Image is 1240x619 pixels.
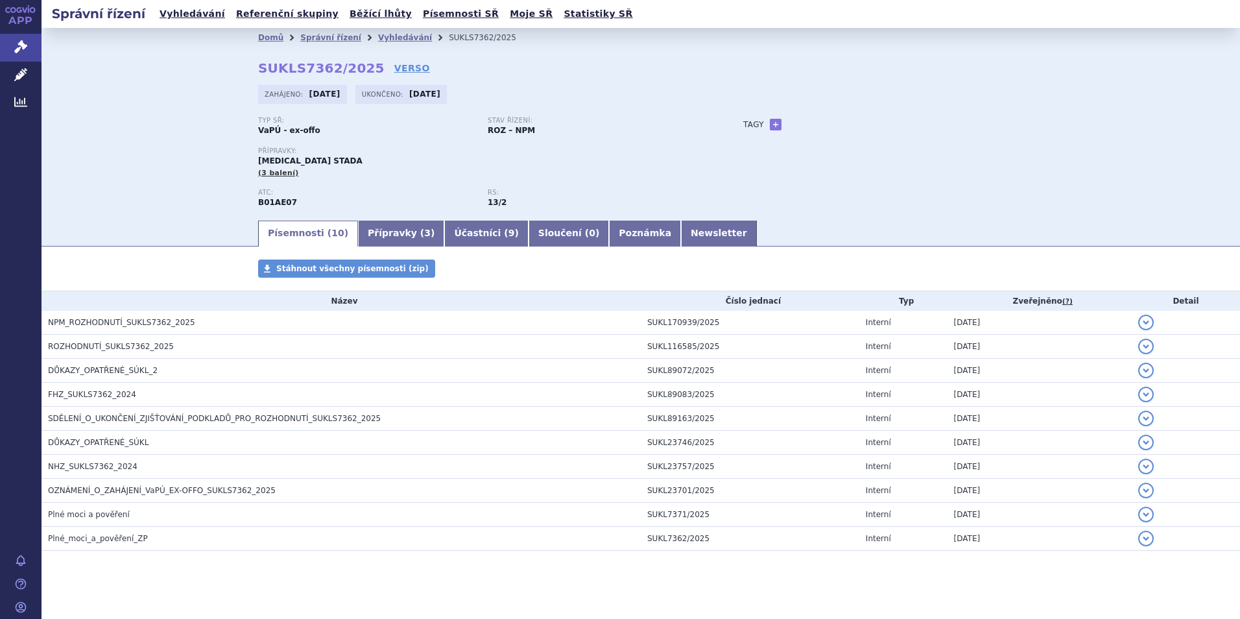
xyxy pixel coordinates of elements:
span: Interní [866,414,891,423]
span: Ukončeno: [362,89,406,99]
td: [DATE] [948,479,1132,503]
strong: VaPÚ - ex-offo [258,126,320,135]
h2: Správní řízení [42,5,156,23]
a: Statistiky SŘ [560,5,636,23]
button: detail [1138,483,1154,498]
a: Poznámka [609,221,681,247]
span: Interní [866,486,891,495]
th: Zveřejněno [948,291,1132,311]
span: OZNÁMENÍ_O_ZAHÁJENÍ_VaPÚ_EX-OFFO_SUKLS7362_2025 [48,486,276,495]
td: [DATE] [948,527,1132,551]
span: NHZ_SUKLS7362_2024 [48,462,137,471]
a: Správní řízení [300,33,361,42]
span: 0 [589,228,595,238]
span: Plné_moci_a_pověření_ZP [48,534,148,543]
button: detail [1138,411,1154,426]
span: Interní [866,318,891,327]
td: SUKL23701/2025 [641,479,859,503]
td: [DATE] [948,359,1132,383]
span: (3 balení) [258,169,299,177]
button: detail [1138,459,1154,474]
a: Přípravky (3) [358,221,444,247]
p: Typ SŘ: [258,117,475,125]
strong: ROZ – NPM [488,126,535,135]
td: SUKL7362/2025 [641,527,859,551]
span: DŮKAZY_OPATŘENÉ_SÚKL [48,438,149,447]
th: Detail [1132,291,1240,311]
a: Vyhledávání [156,5,229,23]
strong: SUKLS7362/2025 [258,60,385,76]
span: NPM_ROZHODNUTÍ_SUKLS7362_2025 [48,318,195,327]
span: Stáhnout všechny písemnosti (zip) [276,264,429,273]
p: Přípravky: [258,147,717,155]
a: Sloučení (0) [529,221,609,247]
a: Domů [258,33,283,42]
span: Interní [866,390,891,399]
span: DŮKAZY_OPATŘENÉ_SÚKL_2 [48,366,158,375]
h3: Tagy [743,117,764,132]
td: SUKL170939/2025 [641,311,859,335]
button: detail [1138,531,1154,546]
button: detail [1138,435,1154,450]
a: + [770,119,781,130]
a: Vyhledávání [378,33,432,42]
button: detail [1138,315,1154,330]
strong: [DATE] [309,90,340,99]
a: Písemnosti SŘ [419,5,503,23]
td: SUKL7371/2025 [641,503,859,527]
button: detail [1138,363,1154,378]
span: SDĚLENÍ_O_UKONČENÍ_ZJIŠŤOVÁNÍ_PODKLADŮ_PRO_ROZHODNUTÍ_SUKLS7362_2025 [48,414,381,423]
button: detail [1138,387,1154,402]
button: detail [1138,507,1154,522]
td: SUKL89163/2025 [641,407,859,431]
span: 9 [508,228,515,238]
span: Interní [866,534,891,543]
td: [DATE] [948,455,1132,479]
span: Plné moci a pověření [48,510,130,519]
th: Číslo jednací [641,291,859,311]
a: Účastníci (9) [444,221,528,247]
td: [DATE] [948,311,1132,335]
p: Stav řízení: [488,117,704,125]
th: Typ [859,291,948,311]
span: 10 [331,228,344,238]
td: [DATE] [948,335,1132,359]
span: FHZ_SUKLS7362_2024 [48,390,136,399]
span: 3 [424,228,431,238]
span: Interní [866,510,891,519]
td: SUKL116585/2025 [641,335,859,359]
span: [MEDICAL_DATA] STADA [258,156,363,165]
span: Interní [866,366,891,375]
td: [DATE] [948,407,1132,431]
td: SUKL89072/2025 [641,359,859,383]
strong: [DATE] [409,90,440,99]
td: [DATE] [948,503,1132,527]
th: Název [42,291,641,311]
p: RS: [488,189,704,197]
span: Interní [866,342,891,351]
td: SUKL23746/2025 [641,431,859,455]
td: [DATE] [948,383,1132,407]
td: [DATE] [948,431,1132,455]
td: SUKL89083/2025 [641,383,859,407]
strong: DABIGATRAN-ETEXILÁT [258,198,297,207]
a: Stáhnout všechny písemnosti (zip) [258,260,435,278]
a: Běžící lhůty [346,5,416,23]
p: ATC: [258,189,475,197]
a: Newsletter [681,221,757,247]
td: SUKL23757/2025 [641,455,859,479]
span: Zahájeno: [265,89,305,99]
button: detail [1138,339,1154,354]
strong: léčiva k terapii nebo k profylaxi tromboembolických onemocnění, přímé inhibitory faktoru Xa a tro... [488,198,507,207]
span: Interní [866,462,891,471]
a: Písemnosti (10) [258,221,358,247]
a: Referenční skupiny [232,5,342,23]
span: Interní [866,438,891,447]
li: SUKLS7362/2025 [449,28,533,47]
abbr: (?) [1062,297,1073,306]
a: VERSO [394,62,430,75]
a: Moje SŘ [506,5,556,23]
span: ROZHODNUTÍ_SUKLS7362_2025 [48,342,174,351]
